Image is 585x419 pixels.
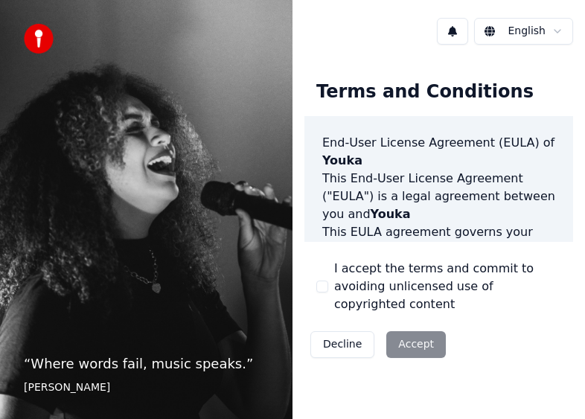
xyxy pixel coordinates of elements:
p: “ Where words fail, music speaks. ” [24,354,269,374]
div: Terms and Conditions [304,68,546,116]
img: youka [24,24,54,54]
button: Decline [310,331,374,358]
h3: End-User License Agreement (EULA) of [322,134,555,170]
span: Youka [371,207,411,221]
p: This EULA agreement governs your acquisition and use of our software ("Software") directly from o... [322,223,555,330]
p: This End-User License Agreement ("EULA") is a legal agreement between you and [322,170,555,223]
footer: [PERSON_NAME] [24,380,269,395]
label: I accept the terms and commit to avoiding unlicensed use of copyrighted content [334,260,561,313]
span: Youka [322,153,362,167]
